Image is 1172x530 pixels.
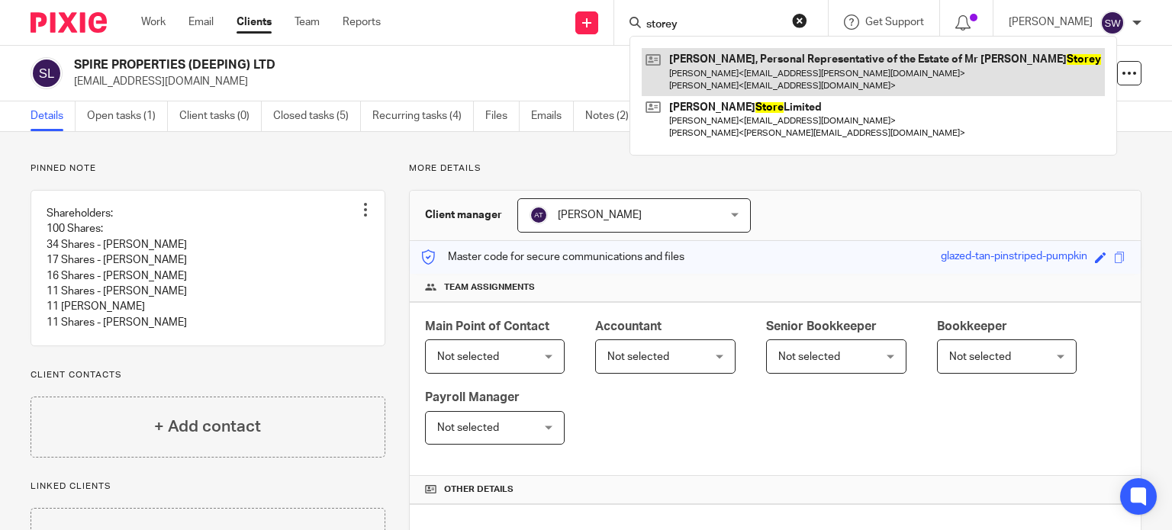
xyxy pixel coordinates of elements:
[421,249,684,265] p: Master code for secure communications and files
[154,415,261,438] h4: + Add contact
[766,320,877,332] span: Senior Bookkeeper
[409,162,1141,175] p: More details
[558,210,642,220] span: [PERSON_NAME]
[645,18,782,32] input: Search
[237,14,272,30] a: Clients
[425,320,549,332] span: Main Point of Contact
[865,17,924,27] span: Get Support
[1100,11,1125,35] img: svg%3E
[937,320,1007,332] span: Bookkeeper
[188,14,214,30] a: Email
[585,101,641,131] a: Notes (2)
[31,480,385,493] p: Linked clients
[74,74,934,89] p: [EMAIL_ADDRESS][DOMAIN_NAME]
[425,391,520,403] span: Payroll Manager
[74,57,762,73] h2: SPIRE PROPERTIES (DEEPING) LTD
[607,352,669,362] span: Not selected
[141,14,166,30] a: Work
[273,101,361,131] a: Closed tasks (5)
[792,13,807,28] button: Clear
[1009,14,1093,30] p: [PERSON_NAME]
[531,101,574,131] a: Emails
[949,352,1011,362] span: Not selected
[31,162,385,175] p: Pinned note
[444,483,514,496] span: Other details
[941,249,1087,266] div: glazed-tan-pinstriped-pumpkin
[437,352,499,362] span: Not selected
[425,207,502,223] h3: Client manager
[437,422,499,433] span: Not selected
[87,101,168,131] a: Open tasks (1)
[595,320,662,332] span: Accountant
[179,101,262,131] a: Client tasks (0)
[295,14,320,30] a: Team
[530,206,548,224] img: svg%3E
[31,101,76,131] a: Details
[444,281,535,294] span: Team assignments
[778,352,840,362] span: Not selected
[485,101,520,131] a: Files
[31,369,385,381] p: Client contacts
[343,14,381,30] a: Reports
[31,12,107,33] img: Pixie
[31,57,63,89] img: svg%3E
[372,101,474,131] a: Recurring tasks (4)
